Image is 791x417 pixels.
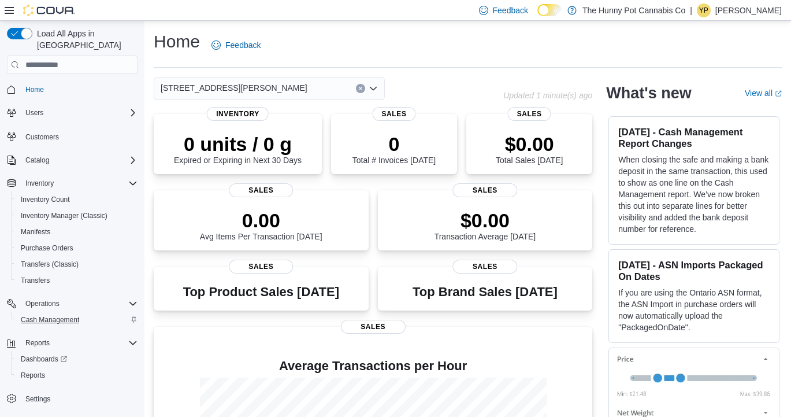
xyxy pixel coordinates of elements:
[161,81,307,95] span: [STREET_ADDRESS][PERSON_NAME]
[16,352,138,366] span: Dashboards
[21,355,67,364] span: Dashboards
[453,260,517,274] span: Sales
[12,240,142,256] button: Purchase Orders
[21,82,138,97] span: Home
[21,315,79,324] span: Cash Management
[21,176,138,190] span: Inventory
[21,371,45,380] span: Reports
[16,313,84,327] a: Cash Management
[16,352,72,366] a: Dashboards
[21,297,64,311] button: Operations
[16,274,54,287] a: Transfers
[21,336,54,350] button: Reports
[25,338,50,348] span: Reports
[496,132,563,165] div: Total Sales [DATE]
[16,368,138,382] span: Reports
[16,225,55,239] a: Manifests
[21,227,50,237] span: Manifests
[21,83,49,97] a: Home
[183,285,339,299] h3: Top Product Sales [DATE]
[21,297,138,311] span: Operations
[16,209,112,223] a: Inventory Manager (Classic)
[16,193,138,206] span: Inventory Count
[496,132,563,156] p: $0.00
[352,132,436,165] div: Total # Invoices [DATE]
[2,175,142,191] button: Inventory
[2,296,142,312] button: Operations
[745,88,782,98] a: View allExternal link
[16,274,138,287] span: Transfers
[413,285,558,299] h3: Top Brand Sales [DATE]
[2,105,142,121] button: Users
[21,130,64,144] a: Customers
[690,3,692,17] p: |
[21,153,138,167] span: Catalog
[2,152,142,168] button: Catalog
[2,390,142,407] button: Settings
[163,359,583,373] h4: Average Transactions per Hour
[21,195,70,204] span: Inventory Count
[21,392,138,406] span: Settings
[25,108,43,117] span: Users
[453,183,517,197] span: Sales
[12,256,142,272] button: Transfers (Classic)
[16,257,83,271] a: Transfers (Classic)
[537,16,538,17] span: Dark Mode
[508,107,551,121] span: Sales
[12,312,142,328] button: Cash Management
[537,4,562,16] input: Dark Mode
[23,5,75,16] img: Cova
[618,126,770,149] h3: [DATE] - Cash Management Report Changes
[12,224,142,240] button: Manifests
[16,241,78,255] a: Purchase Orders
[618,287,770,333] p: If you are using the Ontario ASN format, the ASN Import in purchase orders will now automatically...
[174,132,302,156] p: 0 units / 0 g
[25,132,59,142] span: Customers
[697,3,711,17] div: Yomatie Persaud
[21,260,79,269] span: Transfers (Classic)
[25,394,50,404] span: Settings
[2,335,142,351] button: Reports
[12,367,142,383] button: Reports
[229,183,293,197] span: Sales
[25,179,54,188] span: Inventory
[21,129,138,143] span: Customers
[356,84,365,93] button: Clear input
[21,392,55,406] a: Settings
[16,225,138,239] span: Manifests
[606,84,691,102] h2: What's new
[21,243,73,253] span: Purchase Orders
[21,211,107,220] span: Inventory Manager (Classic)
[154,30,200,53] h1: Home
[21,176,58,190] button: Inventory
[352,132,436,156] p: 0
[12,272,142,289] button: Transfers
[200,209,322,232] p: 0.00
[21,106,48,120] button: Users
[12,351,142,367] a: Dashboards
[582,3,685,17] p: The Hunny Pot Cannabis Co
[12,208,142,224] button: Inventory Manager (Classic)
[25,299,60,308] span: Operations
[16,257,138,271] span: Transfers (Classic)
[2,128,142,145] button: Customers
[775,90,782,97] svg: External link
[699,3,708,17] span: YP
[16,209,138,223] span: Inventory Manager (Classic)
[715,3,782,17] p: [PERSON_NAME]
[174,132,302,165] div: Expired or Expiring in Next 30 Days
[373,107,416,121] span: Sales
[16,193,75,206] a: Inventory Count
[435,209,536,232] p: $0.00
[16,313,138,327] span: Cash Management
[207,34,265,57] a: Feedback
[2,81,142,98] button: Home
[618,154,770,235] p: When closing the safe and making a bank deposit in the same transaction, this used to show as one...
[25,85,44,94] span: Home
[229,260,293,274] span: Sales
[435,209,536,241] div: Transaction Average [DATE]
[16,368,50,382] a: Reports
[16,241,138,255] span: Purchase Orders
[21,276,50,285] span: Transfers
[21,106,138,120] span: Users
